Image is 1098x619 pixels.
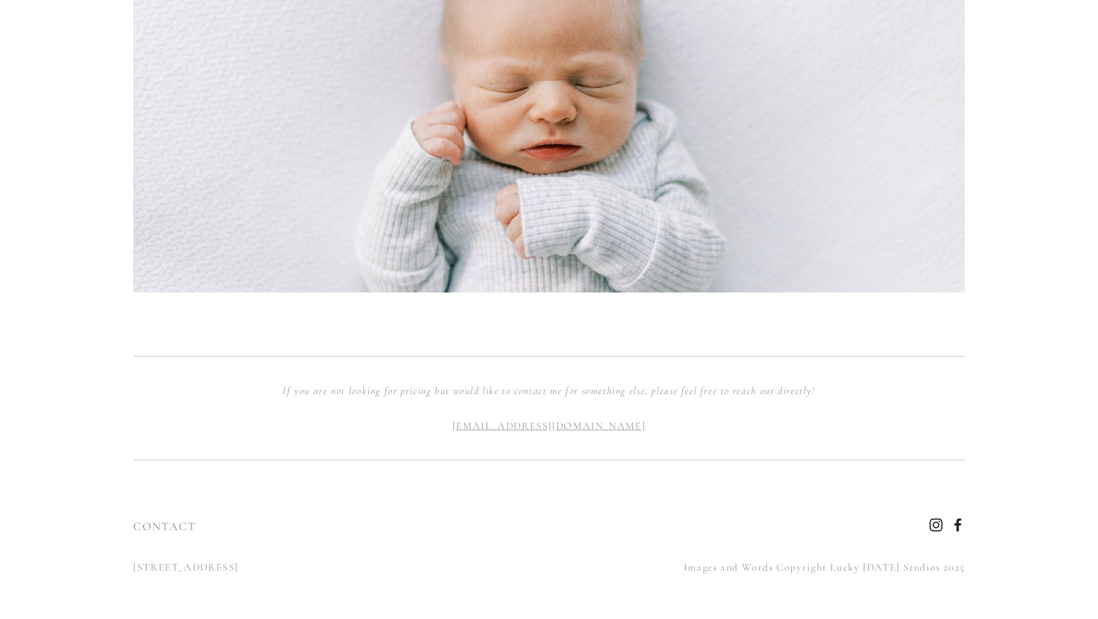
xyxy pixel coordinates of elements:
p: [STREET_ADDRESS] [133,558,539,576]
em: If you are not looking for pricing but would like to contact me for something else, please feel f... [282,384,815,397]
a: Instagram [929,518,943,532]
a: [EMAIL_ADDRESS][DOMAIN_NAME] [452,419,646,432]
a: CONTACT [133,520,197,534]
a: Facebook [951,518,965,532]
p: Images and Words Copyright Lucky [DATE] Studios 2025 [559,558,965,576]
